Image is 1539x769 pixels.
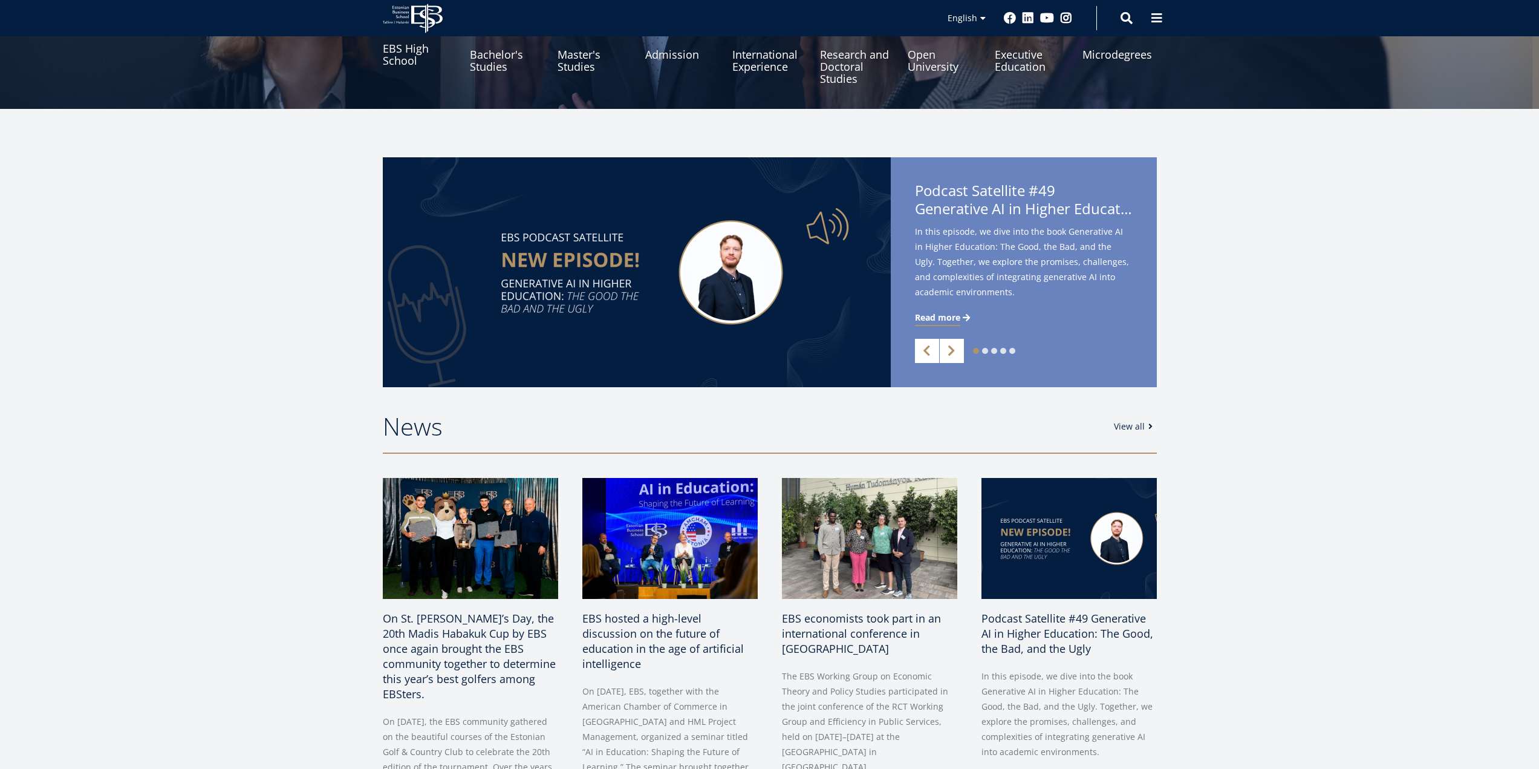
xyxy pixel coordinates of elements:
a: Master's Studies [558,24,632,85]
span: On St. [PERSON_NAME]’s Day, the 20th Madis Habakuk Cup by EBS once again brought the EBS communit... [383,611,556,701]
a: Previous [915,339,939,363]
a: Research and Doctoral Studies [820,24,894,85]
a: 4 [1000,348,1006,354]
span: In this episode, we dive into the book Generative AI in Higher Education: The Good, the Bad, and ... [915,224,1133,299]
span: Read more [915,312,960,324]
a: Instagram [1060,12,1072,24]
a: Facebook [1004,12,1016,24]
img: Satellite #49 [981,478,1157,599]
a: Microdegrees [1082,24,1157,85]
a: International Experience [732,24,807,85]
p: In this episode, we dive into the book Generative AI in Higher Education: The Good, the Bad, and ... [981,669,1157,759]
a: Linkedin [1022,12,1034,24]
a: Executive Education [995,24,1069,85]
img: a [782,478,957,599]
span: Generative AI in Higher Education: The Good, the Bad, and the Ugly [915,200,1133,218]
span: EBS economists took part in an international conference in [GEOGRAPHIC_DATA] [782,611,941,656]
a: 5 [1009,348,1015,354]
a: EBS High School [383,24,457,85]
a: Admission [645,24,720,85]
a: Youtube [1040,12,1054,24]
h2: News [383,411,1102,442]
a: 3 [991,348,997,354]
a: Open University [908,24,982,85]
a: Bachelor's Studies [470,24,544,85]
a: 1 [973,348,979,354]
a: Read more [915,312,972,324]
a: Next [940,339,964,363]
span: Podcast Satellite #49 Generative AI in Higher Education: The Good, the Bad, and the Ugly [981,611,1153,656]
img: Ai in Education [582,478,758,599]
span: Podcast Satellite #49 [915,182,1133,221]
a: 2 [982,348,988,354]
span: EBS hosted a high-level discussion on the future of education in the age of artificial intelligence [582,611,744,671]
a: View all [1114,420,1157,433]
img: 20th Madis Habakuk Cup [383,478,558,599]
img: Satellite #49 [383,157,891,387]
